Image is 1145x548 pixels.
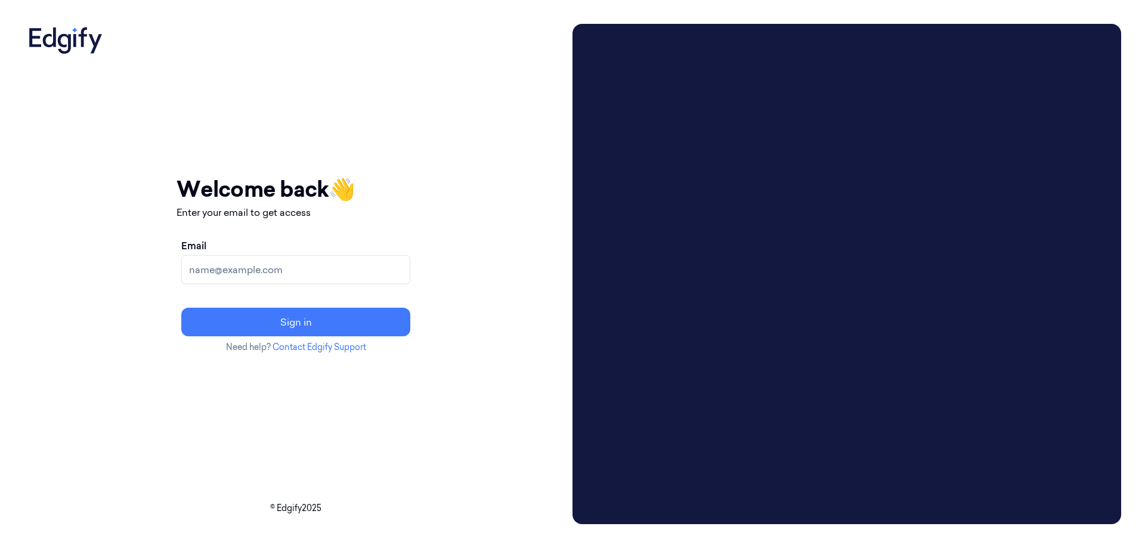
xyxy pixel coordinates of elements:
p: Need help? [177,341,415,354]
p: © Edgify 2025 [24,502,568,515]
h1: Welcome back 👋 [177,173,415,205]
button: Sign in [181,308,410,336]
label: Email [181,239,206,253]
input: name@example.com [181,255,410,284]
p: Enter your email to get access [177,205,415,219]
a: Contact Edgify Support [273,342,366,352]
